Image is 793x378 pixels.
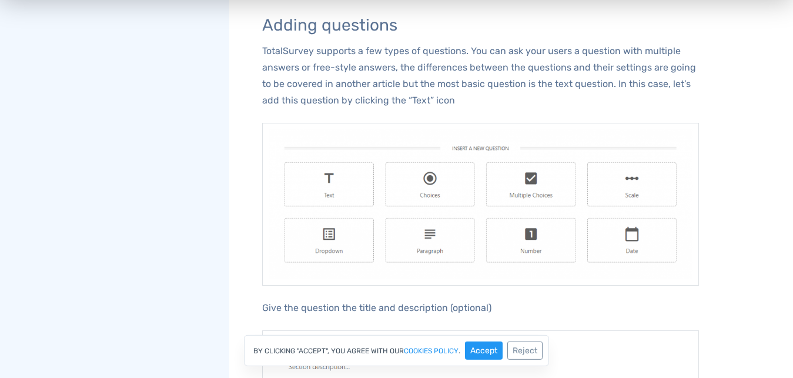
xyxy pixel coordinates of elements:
img: null [262,123,699,286]
p: Give the question the title and description (optional) [262,300,699,316]
div: By clicking "Accept", you agree with our . [244,335,549,366]
p: TotalSurvey supports a few types of questions. You can ask your users a question with multiple an... [262,43,699,109]
h3: Adding questions [262,16,699,35]
button: Accept [465,342,503,360]
button: Reject [507,342,543,360]
a: cookies policy [404,347,459,354]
